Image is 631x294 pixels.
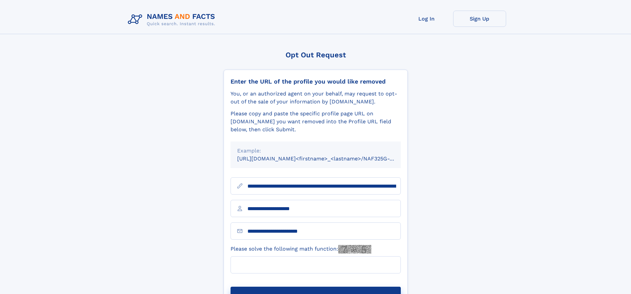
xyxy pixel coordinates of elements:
img: Logo Names and Facts [125,11,221,29]
div: Example: [237,147,394,155]
div: Please copy and paste the specific profile page URL on [DOMAIN_NAME] you want removed into the Pr... [231,110,401,134]
div: Opt Out Request [224,51,408,59]
a: Log In [400,11,453,27]
small: [URL][DOMAIN_NAME]<firstname>_<lastname>/NAF325G-xxxxxxxx [237,155,413,162]
div: You, or an authorized agent on your behalf, may request to opt-out of the sale of your informatio... [231,90,401,106]
div: Enter the URL of the profile you would like removed [231,78,401,85]
label: Please solve the following math function: [231,245,371,254]
a: Sign Up [453,11,506,27]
